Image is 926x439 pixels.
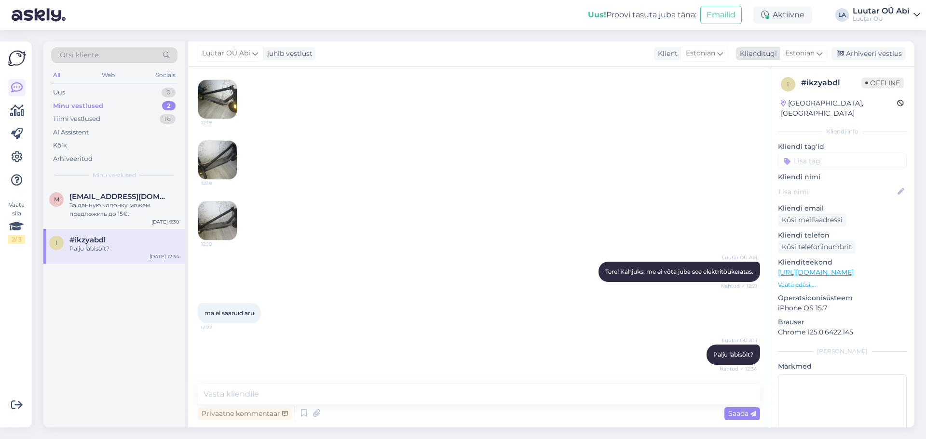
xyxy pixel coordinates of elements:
[778,186,896,197] input: Lisa nimi
[150,253,179,260] div: [DATE] 12:34
[721,337,757,344] span: Luutar OÜ Abi
[778,317,907,327] p: Brauser
[721,254,757,261] span: Luutar OÜ Abi
[721,282,757,290] span: Nähtud ✓ 12:21
[654,49,678,59] div: Klient
[53,88,65,97] div: Uus
[8,200,25,244] div: Vaata siia
[8,235,25,244] div: 2 / 3
[778,303,907,313] p: iPhone OS 15.7
[853,7,920,23] a: Luutar OÜ AbiLuutar OÜ
[686,48,715,59] span: Estonian
[753,6,812,24] div: Aktiivne
[778,327,907,337] p: Chrome 125.0.6422.145
[162,88,176,97] div: 0
[55,239,57,246] span: i
[202,48,250,59] span: Luutar OÜ Abi
[263,49,313,59] div: juhib vestlust
[201,240,237,248] span: 12:19
[781,98,897,119] div: [GEOGRAPHIC_DATA], [GEOGRAPHIC_DATA]
[700,6,742,24] button: Emailid
[588,9,696,21] div: Proovi tasuta juba täna:
[160,114,176,124] div: 16
[736,49,777,59] div: Klienditugi
[778,203,907,213] p: Kliendi email
[69,192,170,201] span: maksim.krasulja08@gmail.com
[69,201,179,218] div: За данную колонку можем предложить до 15€.
[778,240,856,253] div: Küsi telefoninumbrit
[778,230,907,240] p: Kliendi telefon
[778,361,907,372] p: Märkmed
[853,7,910,15] div: Luutar OÜ Abi
[53,101,103,111] div: Minu vestlused
[154,69,177,81] div: Socials
[201,119,237,126] span: 12:19
[198,407,292,420] div: Privaatne kommentaar
[831,47,906,60] div: Arhiveeri vestlus
[835,8,849,22] div: LA
[778,142,907,152] p: Kliendi tag'id
[53,114,100,124] div: Tiimi vestlused
[778,268,854,277] a: [URL][DOMAIN_NAME]
[778,280,907,289] p: Vaata edasi ...
[100,69,117,81] div: Web
[53,141,67,150] div: Kõik
[728,409,756,418] span: Saada
[51,69,62,81] div: All
[778,347,907,356] div: [PERSON_NAME]
[713,351,753,358] span: Palju läbisõit?
[778,257,907,267] p: Klienditeekond
[198,201,237,240] img: Attachment
[778,213,846,226] div: Küsi meiliaadressi
[853,15,910,23] div: Luutar OÜ
[861,78,904,88] span: Offline
[54,196,59,203] span: m
[198,80,237,119] img: Attachment
[93,171,136,180] span: Minu vestlused
[588,10,606,19] b: Uus!
[151,218,179,226] div: [DATE] 9:30
[53,154,93,164] div: Arhiveeritud
[778,154,907,168] input: Lisa tag
[605,268,753,275] span: Tere! Kahjuks, me ei võta juba see elektritõukeratas.
[787,80,789,88] span: i
[801,77,861,89] div: # ikzyabdl
[778,127,907,136] div: Kliendi info
[204,309,254,317] span: ma ei saanud aru
[60,50,98,60] span: Otsi kliente
[778,172,907,182] p: Kliendi nimi
[198,141,237,179] img: Attachment
[69,236,106,244] span: #ikzyabdl
[785,48,815,59] span: Estonian
[778,293,907,303] p: Operatsioonisüsteem
[69,244,179,253] div: Palju läbisõit?
[720,365,757,372] span: Nähtud ✓ 12:34
[201,324,237,331] span: 12:22
[162,101,176,111] div: 2
[53,128,89,137] div: AI Assistent
[201,180,237,187] span: 12:19
[8,49,26,67] img: Askly Logo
